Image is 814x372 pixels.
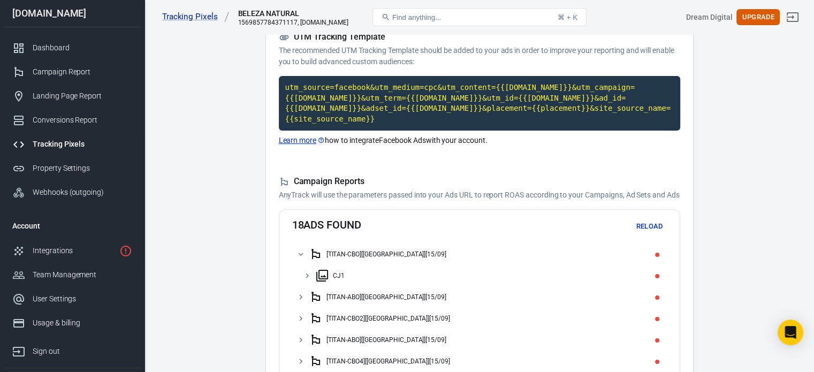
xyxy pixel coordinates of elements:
div: [TITAN-ABO][[GEOGRAPHIC_DATA]][15/09] [326,293,447,301]
svg: 1 networks not verified yet [119,245,132,257]
h5: Campaign Reports [279,176,680,187]
button: Upgrade [736,9,780,26]
h5: UTM Tracking Template [279,32,680,43]
a: Sign out [4,335,141,363]
a: Tracking Pixels [162,11,230,22]
div: [TITAN-CBO2][[GEOGRAPHIC_DATA]][15/09] [326,315,450,322]
button: Reload [633,218,667,235]
div: Campaign Report [33,66,132,78]
span: Missing [655,274,659,278]
h4: 18 ads found [292,218,361,235]
span: Missing [655,338,659,343]
span: Missing [655,295,659,300]
a: Tracking Pixels [4,132,141,156]
span: Missing [655,317,659,321]
div: [TITAN-CBO4][[GEOGRAPHIC_DATA]][15/09] [326,358,450,365]
a: Dashboard [4,36,141,60]
p: The recommended UTM Tracking Template should be added to your ads in order to improve your report... [279,45,680,67]
div: Integrations [33,245,115,256]
div: CJ1 [333,272,345,279]
div: Usage & billing [33,317,132,329]
a: User Settings [4,287,141,311]
span: Missing [655,253,659,257]
div: [TITAN-CBO][[GEOGRAPHIC_DATA]][15/09] [326,250,447,258]
a: Usage & billing [4,311,141,335]
li: Account [4,213,141,239]
p: how to integrate Facebook Ads with your account. [279,135,680,146]
div: ⌘ + K [558,13,577,21]
div: Conversions Report [33,115,132,126]
div: Webhooks (outgoing) [33,187,132,198]
span: Find anything... [392,13,441,21]
div: Team Management [33,269,132,280]
div: Landing Page Report [33,90,132,102]
div: [TITAN-ABO][[GEOGRAPHIC_DATA]][15/09] [326,336,447,344]
a: Team Management [4,263,141,287]
div: 1569857784371117, bdcnews.site [238,19,348,26]
div: Account id: 3Y0cixK8 [686,12,732,23]
a: Campaign Report [4,60,141,84]
div: Open Intercom Messenger [778,320,803,345]
a: Webhooks (outgoing) [4,180,141,204]
a: Integrations [4,239,141,263]
div: Dashboard [33,42,132,54]
span: Missing [655,360,659,364]
a: Learn more [279,135,325,146]
div: Sign out [33,346,132,357]
div: User Settings [33,293,132,305]
code: Click to copy [279,76,680,131]
a: Conversions Report [4,108,141,132]
div: [DOMAIN_NAME] [4,9,141,18]
div: Tracking Pixels [33,139,132,150]
a: Property Settings [4,156,141,180]
div: BELEZA NATURAL [238,8,345,19]
button: Find anything...⌘ + K [372,8,587,26]
a: Landing Page Report [4,84,141,108]
div: Property Settings [33,163,132,174]
p: AnyTrack will use the parameters passed into your Ads URL to report ROAS according to your Campai... [279,189,680,201]
a: Sign out [780,4,805,30]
